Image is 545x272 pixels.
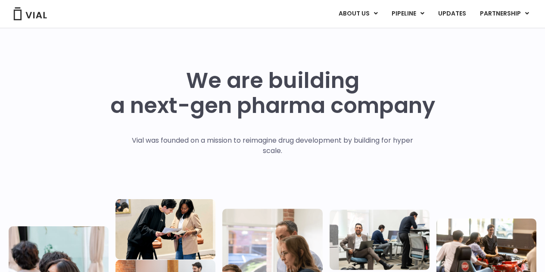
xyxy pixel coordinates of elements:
a: PIPELINEMenu Toggle [385,6,431,21]
h1: We are building a next-gen pharma company [110,68,435,118]
img: Three people working in an office [330,209,430,270]
a: UPDATES [431,6,473,21]
a: PARTNERSHIPMenu Toggle [473,6,536,21]
p: Vial was founded on a mission to reimagine drug development by building for hyper scale. [123,135,422,156]
a: ABOUT USMenu Toggle [332,6,384,21]
img: Two people looking at a paper talking. [115,199,215,259]
img: Vial Logo [13,7,47,20]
